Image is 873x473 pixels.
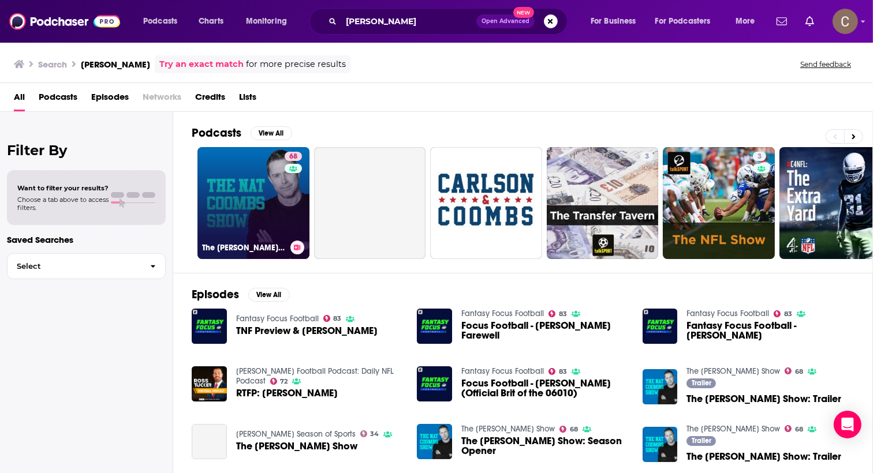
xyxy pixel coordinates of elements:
[736,13,755,29] span: More
[772,12,792,31] a: Show notifications dropdown
[461,321,629,340] span: Focus Football - [PERSON_NAME] Farewell
[143,88,181,111] span: Networks
[687,394,841,404] span: The [PERSON_NAME] Show: Trailer
[833,9,858,34] img: User Profile
[513,7,534,18] span: New
[38,59,67,70] h3: Search
[643,369,678,404] img: The Nat Coombs Show: Trailer
[549,310,567,317] a: 83
[192,309,227,344] img: TNF Preview & Nat Coombs
[239,88,256,111] a: Lists
[192,366,227,401] a: RTFP: Nat Coombs
[236,314,319,324] a: Fantasy Focus Football
[192,126,292,140] a: PodcastsView All
[834,411,861,438] div: Open Intercom Messenger
[655,13,711,29] span: For Podcasters
[687,394,841,404] a: The Nat Coombs Show: Trailer
[14,88,25,111] a: All
[280,379,288,384] span: 72
[461,309,544,318] a: Fantasy Focus Football
[360,430,379,437] a: 34
[8,262,141,270] span: Select
[192,287,239,302] h2: Episodes
[236,388,338,398] span: RTFP: [PERSON_NAME]
[238,12,302,31] button: open menu
[143,13,177,29] span: Podcasts
[91,88,129,111] a: Episodes
[9,10,120,32] img: Podchaser - Follow, Share and Rate Podcasts
[320,8,579,35] div: Search podcasts, credits, & more...
[692,380,711,386] span: Trailer
[192,287,290,302] a: EpisodesView All
[417,366,452,401] img: Focus Football - Nat Coombs (Official Brit of the 06010)
[559,426,578,433] a: 68
[192,424,227,459] a: The Nat Coombs Show
[417,424,452,459] a: The Nat Coombs Show: Season Opener
[39,88,77,111] span: Podcasts
[583,12,651,31] button: open menu
[370,431,379,437] span: 34
[270,378,288,385] a: 72
[192,126,241,140] h2: Podcasts
[795,369,803,374] span: 68
[236,429,356,439] a: Asmir Begovic's Season of Sports
[643,427,678,462] img: The Nat Coombs Show: Trailer
[7,142,166,159] h2: Filter By
[461,436,629,456] a: The Nat Coombs Show: Season Opener
[195,88,225,111] a: Credits
[7,234,166,245] p: Saved Searches
[461,378,629,398] a: Focus Football - Nat Coombs (Official Brit of the 06010)
[801,12,819,31] a: Show notifications dropdown
[570,427,578,432] span: 68
[135,12,192,31] button: open menu
[640,152,654,161] a: 3
[197,147,309,259] a: 68The [PERSON_NAME] Show
[285,152,302,161] a: 68
[758,151,762,163] span: 3
[687,452,841,461] span: The [PERSON_NAME] Show: Trailer
[559,311,567,317] span: 83
[482,18,529,24] span: Open Advanced
[289,151,297,163] span: 68
[785,425,803,432] a: 68
[784,311,792,317] span: 83
[461,378,629,398] span: Focus Football - [PERSON_NAME] (Official Brit of the 06010)
[202,243,286,253] h3: The [PERSON_NAME] Show
[236,326,378,336] span: TNF Preview & [PERSON_NAME]
[687,452,841,461] a: The Nat Coombs Show: Trailer
[236,441,357,451] a: The Nat Coombs Show
[727,12,770,31] button: open menu
[246,13,287,29] span: Monitoring
[476,14,535,28] button: Open AdvancedNew
[643,309,678,344] img: Fantasy Focus Football - Nat Coombs
[687,321,854,340] a: Fantasy Focus Football - Nat Coombs
[236,366,394,386] a: Ross Tucker Football Podcast: Daily NFL Podcast
[559,369,567,374] span: 83
[795,427,803,432] span: 68
[17,184,109,192] span: Want to filter your results?
[248,288,290,302] button: View All
[687,424,780,434] a: The Nat Coombs Show
[547,147,659,259] a: 3
[753,152,766,161] a: 3
[323,315,342,322] a: 83
[251,126,292,140] button: View All
[774,310,792,317] a: 83
[159,58,244,71] a: Try an exact match
[797,59,855,69] button: Send feedback
[785,367,803,374] a: 68
[17,196,109,212] span: Choose a tab above to access filters.
[461,366,544,376] a: Fantasy Focus Football
[236,326,378,336] a: TNF Preview & Nat Coombs
[191,12,230,31] a: Charts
